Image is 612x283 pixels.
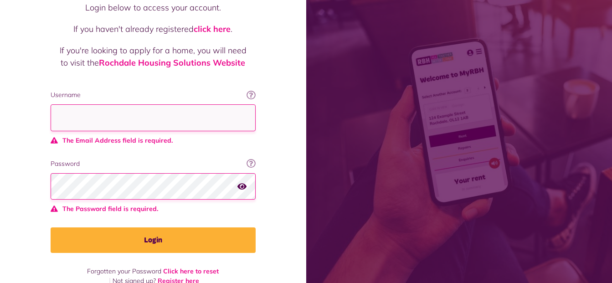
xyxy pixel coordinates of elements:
a: Click here to reset [163,267,219,275]
p: If you're looking to apply for a home, you will need to visit the [60,44,247,69]
span: Forgotten your Password [87,267,161,275]
label: Password [51,159,256,169]
a: click here [194,24,231,34]
p: Login below to access your account. [60,1,247,14]
span: The Password field is required. [51,204,256,214]
span: The Email Address field is required. [51,136,256,145]
button: Login [51,227,256,253]
a: Rochdale Housing Solutions Website [99,57,245,68]
p: If you haven't already registered . [60,23,247,35]
label: Username [51,90,256,100]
